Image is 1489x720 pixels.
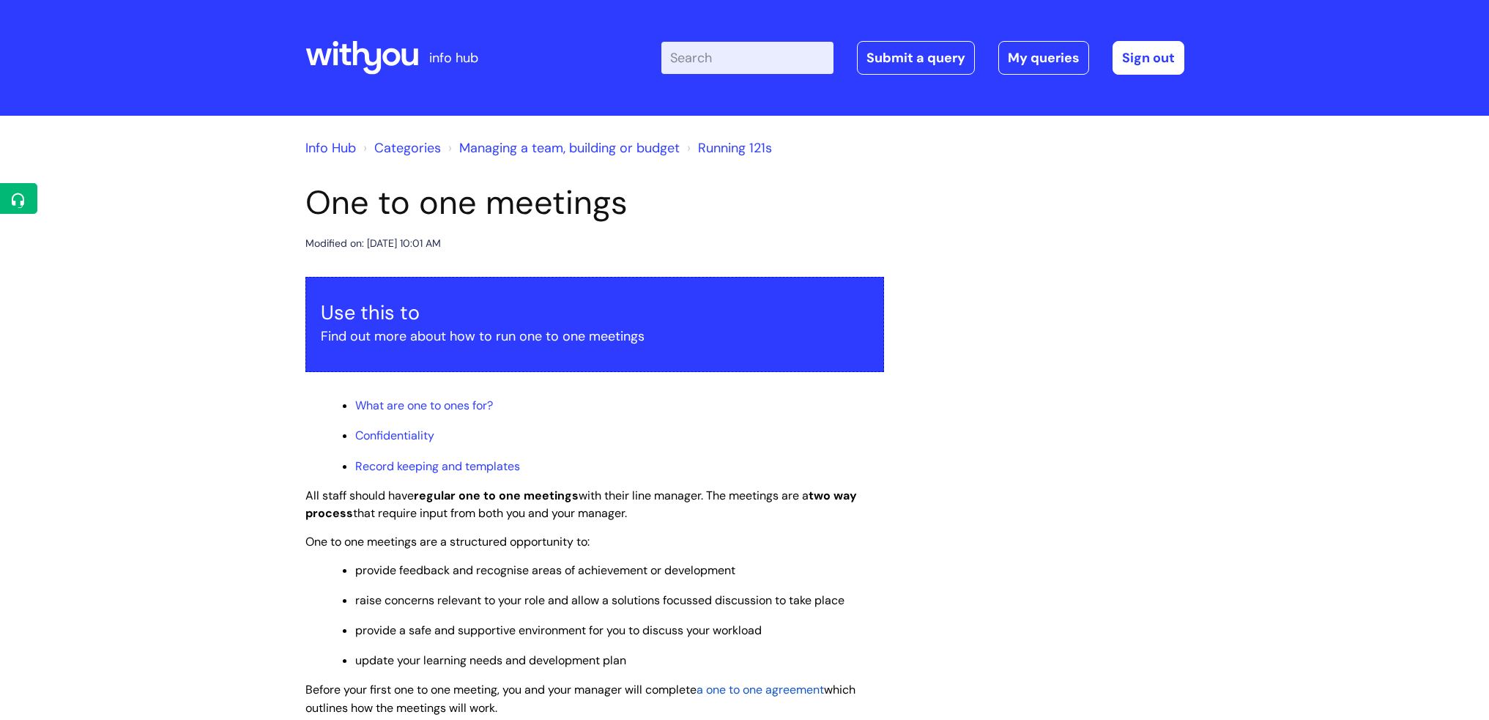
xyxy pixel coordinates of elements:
[305,682,697,697] span: Before your first one to one meeting, you and your manager will complete
[355,428,434,443] a: Confidentiality
[683,136,772,160] li: Running 121s
[998,41,1089,75] a: My queries
[429,46,478,70] p: info hub
[360,136,441,160] li: Solution home
[661,41,1184,75] div: | -
[355,623,762,638] span: provide a safe and supportive environment for you to discuss your workload
[698,139,772,157] a: Running 121s
[305,534,590,549] span: One to one meetings are a structured opportunity to:
[305,682,855,716] span: which outlines how the meetings will work.
[305,488,857,522] span: All staff should have with their line manager. The meetings are a that require input from both yo...
[305,234,441,253] div: Modified on: [DATE] 10:01 AM
[321,324,869,348] p: Find out more about how to run one to one meetings
[355,563,735,578] span: provide feedback and recognise areas of achievement or development
[1113,41,1184,75] a: Sign out
[374,139,441,157] a: Categories
[355,593,844,608] span: raise concerns relevant to your role and allow a solutions focussed discussion to take place
[661,42,833,74] input: Search
[857,41,975,75] a: Submit a query
[355,398,493,413] a: What are one to ones for?
[697,682,824,697] a: a one to one agreement
[305,183,884,223] h1: One to one meetings
[305,139,356,157] a: Info Hub
[414,488,579,503] strong: regular one to one meetings
[445,136,680,160] li: Managing a team, building or budget
[321,301,869,324] h3: Use this to
[459,139,680,157] a: Managing a team, building or budget
[355,653,626,668] span: update your learning needs and development plan
[355,459,520,474] a: Record keeping and templates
